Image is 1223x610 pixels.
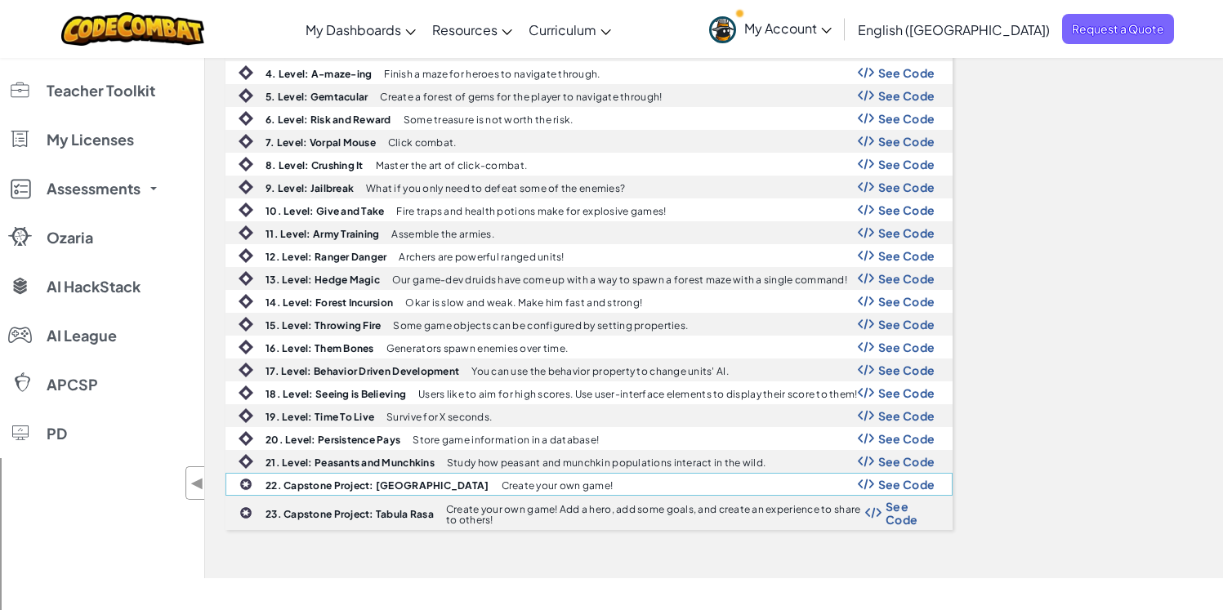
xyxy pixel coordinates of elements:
[709,16,736,43] img: avatar
[744,20,832,37] span: My Account
[850,7,1058,51] a: English ([GEOGRAPHIC_DATA])
[1062,14,1174,44] a: Request a Quote
[306,21,401,38] span: My Dashboards
[47,279,141,294] span: AI HackStack
[432,21,498,38] span: Resources
[47,328,117,343] span: AI League
[7,51,1216,65] div: Delete
[7,7,1216,21] div: Sort A > Z
[701,3,840,55] a: My Account
[424,7,520,51] a: Resources
[190,471,204,495] span: ◀
[529,21,596,38] span: Curriculum
[7,80,1216,95] div: Sign out
[520,7,619,51] a: Curriculum
[47,83,155,98] span: Teacher Toolkit
[7,109,1216,124] div: Move To ...
[7,95,1216,109] div: Rename
[47,230,93,245] span: Ozaria
[858,21,1050,38] span: English ([GEOGRAPHIC_DATA])
[61,12,204,46] img: CodeCombat logo
[7,36,1216,51] div: Move To ...
[7,21,1216,36] div: Sort New > Old
[7,65,1216,80] div: Options
[297,7,424,51] a: My Dashboards
[47,132,134,147] span: My Licenses
[47,181,141,196] span: Assessments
